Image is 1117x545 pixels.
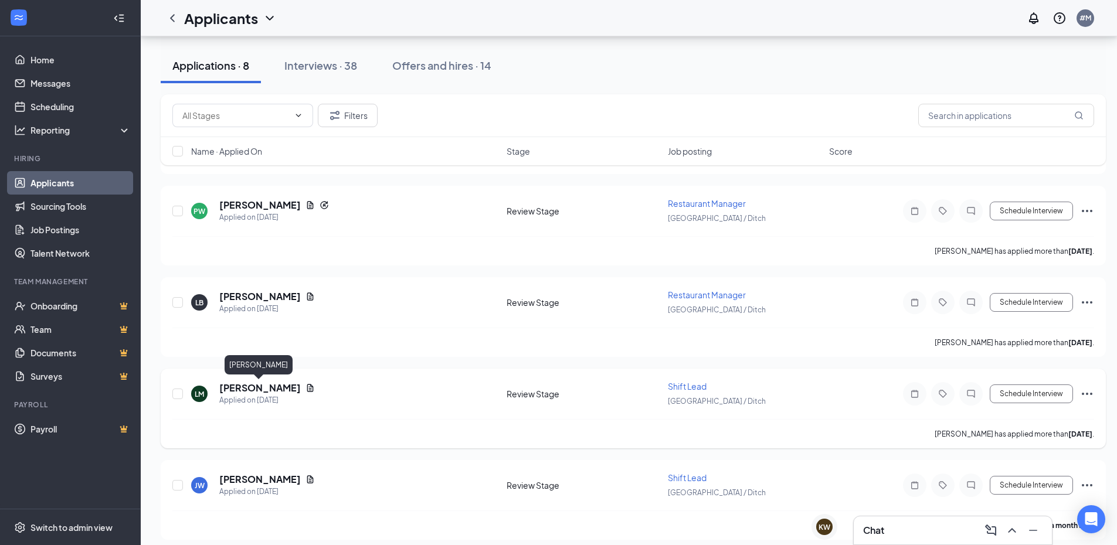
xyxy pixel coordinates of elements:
svg: ChatInactive [964,206,978,216]
div: Reporting [30,124,131,136]
button: Schedule Interview [990,202,1073,220]
span: Shift Lead [668,472,707,483]
svg: Filter [328,108,342,122]
p: [PERSON_NAME] has applied more than . [935,246,1094,256]
button: Filter Filters [318,104,378,127]
svg: Document [305,200,315,210]
svg: Minimize [1026,523,1040,537]
h5: [PERSON_NAME] [219,199,301,212]
svg: Tag [936,481,950,490]
svg: Tag [936,389,950,398]
svg: ChatInactive [964,389,978,398]
div: LB [195,298,203,308]
a: SurveysCrown [30,365,131,388]
input: All Stages [182,109,289,122]
span: Restaurant Manager [668,289,746,300]
svg: Document [305,383,315,393]
span: Shift Lead [668,381,707,391]
svg: MagnifyingGlass [1074,111,1084,120]
button: Schedule Interview [990,384,1073,403]
span: [GEOGRAPHIC_DATA] / Ditch [668,488,766,497]
a: Job Postings [30,218,131,241]
svg: Note [908,298,922,307]
svg: Tag [936,206,950,216]
b: [DATE] [1068,247,1092,256]
h5: [PERSON_NAME] [219,381,301,394]
a: Scheduling [30,95,131,118]
p: [PERSON_NAME] has applied more than . [935,429,1094,439]
svg: Analysis [14,124,26,136]
div: PW [193,206,205,216]
b: [DATE] [1068,338,1092,347]
div: LM [195,389,204,399]
a: Messages [30,71,131,95]
a: Applicants [30,171,131,195]
p: [PERSON_NAME] has applied more than . [935,338,1094,348]
svg: Tag [936,298,950,307]
svg: WorkstreamLogo [13,12,25,23]
div: Applied on [DATE] [219,486,315,498]
span: [GEOGRAPHIC_DATA] / Ditch [668,397,766,406]
button: Schedule Interview [990,476,1073,495]
a: TeamCrown [30,318,131,341]
svg: QuestionInfo [1053,11,1067,25]
span: [GEOGRAPHIC_DATA] / Ditch [668,305,766,314]
svg: ChevronDown [294,111,303,120]
div: Switch to admin view [30,522,113,533]
a: Talent Network [30,241,131,265]
div: Review Stage [507,479,661,491]
svg: Settings [14,522,26,533]
b: [DATE] [1068,430,1092,438]
div: [PERSON_NAME] [225,355,293,374]
div: Applied on [DATE] [219,212,329,223]
h5: [PERSON_NAME] [219,473,301,486]
span: Name · Applied On [191,145,262,157]
svg: Reapply [320,200,329,210]
h1: Applicants [184,8,258,28]
div: Review Stage [507,205,661,217]
span: Score [829,145,853,157]
svg: Ellipses [1080,295,1094,309]
div: Open Intercom Messenger [1077,505,1105,533]
svg: Ellipses [1080,478,1094,492]
div: JW [195,481,205,491]
svg: Document [305,475,315,484]
a: Sourcing Tools [30,195,131,218]
svg: ChevronUp [1005,523,1019,537]
svg: ChevronDown [263,11,277,25]
span: [GEOGRAPHIC_DATA] / Ditch [668,214,766,223]
div: Hiring [14,154,128,163]
a: OnboardingCrown [30,294,131,318]
button: Schedule Interview [990,293,1073,312]
svg: ChevronLeft [165,11,179,25]
svg: ChatInactive [964,481,978,490]
svg: Ellipses [1080,387,1094,401]
svg: Note [908,481,922,490]
svg: Notifications [1027,11,1041,25]
b: a month ago [1050,521,1092,530]
div: Applied on [DATE] [219,394,315,406]
a: Home [30,48,131,71]
div: Review Stage [507,388,661,400]
span: Stage [507,145,530,157]
a: DocumentsCrown [30,341,131,365]
svg: Collapse [113,12,125,24]
span: Restaurant Manager [668,198,746,209]
input: Search in applications [918,104,1094,127]
svg: Document [305,292,315,301]
div: Team Management [14,277,128,287]
button: ComposeMessage [982,521,1000,540]
h5: [PERSON_NAME] [219,290,301,303]
svg: ChatInactive [964,298,978,307]
div: KW [819,522,830,532]
div: Applied on [DATE] [219,303,315,315]
h3: Chat [863,524,884,537]
div: Review Stage [507,297,661,308]
a: PayrollCrown [30,417,131,441]
div: Offers and hires · 14 [392,58,491,73]
div: Applications · 8 [172,58,249,73]
svg: ComposeMessage [984,523,998,537]
svg: Note [908,206,922,216]
button: Minimize [1024,521,1043,540]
